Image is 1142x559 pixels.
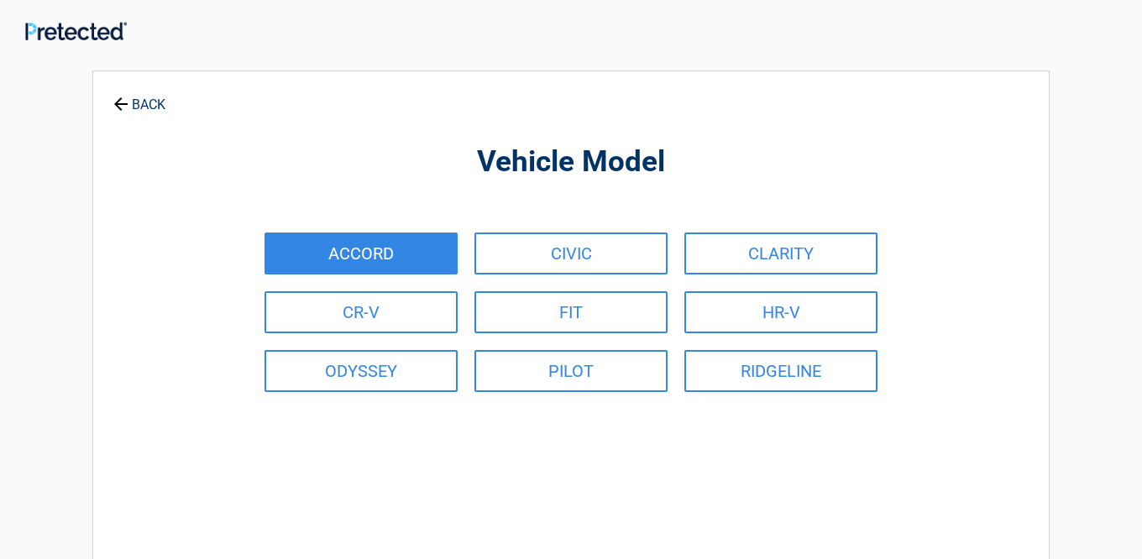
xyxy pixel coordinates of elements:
[684,291,877,333] a: HR-V
[265,232,458,274] a: ACCORD
[474,232,668,274] a: CIVIC
[186,143,956,182] h2: Vehicle Model
[265,350,458,392] a: ODYSSEY
[265,291,458,333] a: CR-V
[474,291,668,333] a: FIT
[474,350,668,392] a: PILOT
[110,82,169,112] a: BACK
[684,350,877,392] a: RIDGELINE
[25,22,127,40] img: Main Logo
[684,232,877,274] a: CLARITY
